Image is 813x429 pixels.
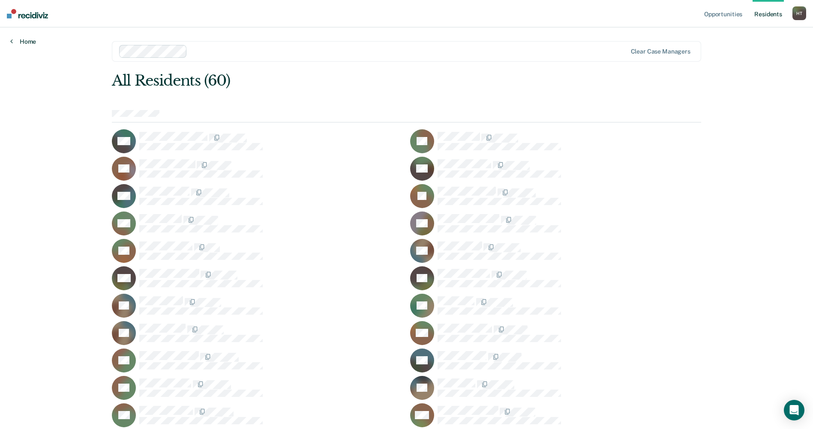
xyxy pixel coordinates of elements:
div: Clear case managers [631,48,690,55]
div: H T [792,6,806,20]
img: Recidiviz [7,9,48,18]
button: HT [792,6,806,20]
a: Home [10,38,36,45]
div: All Residents (60) [112,72,583,89]
div: Open Intercom Messenger [784,400,804,420]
